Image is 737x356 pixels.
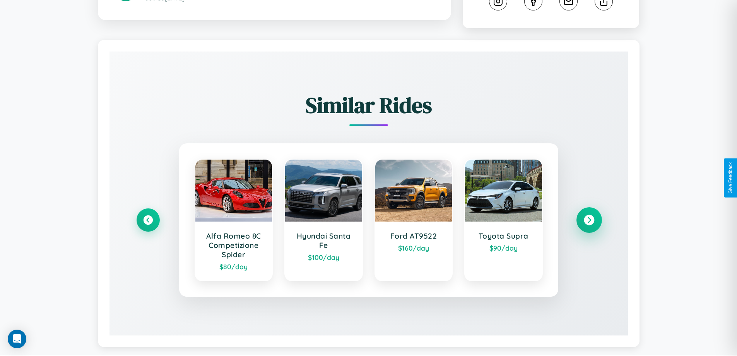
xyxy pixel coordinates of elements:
h2: Similar Rides [137,90,601,120]
div: $ 80 /day [203,262,265,271]
div: Give Feedback [728,162,733,194]
h3: Hyundai Santa Fe [293,231,354,250]
a: Hyundai Santa Fe$100/day [284,159,363,281]
div: $ 90 /day [473,244,534,252]
h3: Alfa Romeo 8C Competizione Spider [203,231,265,259]
a: Ford AT9522$160/day [374,159,453,281]
div: Open Intercom Messenger [8,330,26,348]
div: $ 100 /day [293,253,354,261]
a: Toyota Supra$90/day [464,159,543,281]
h3: Toyota Supra [473,231,534,241]
div: $ 160 /day [383,244,445,252]
a: Alfa Romeo 8C Competizione Spider$80/day [195,159,273,281]
h3: Ford AT9522 [383,231,445,241]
